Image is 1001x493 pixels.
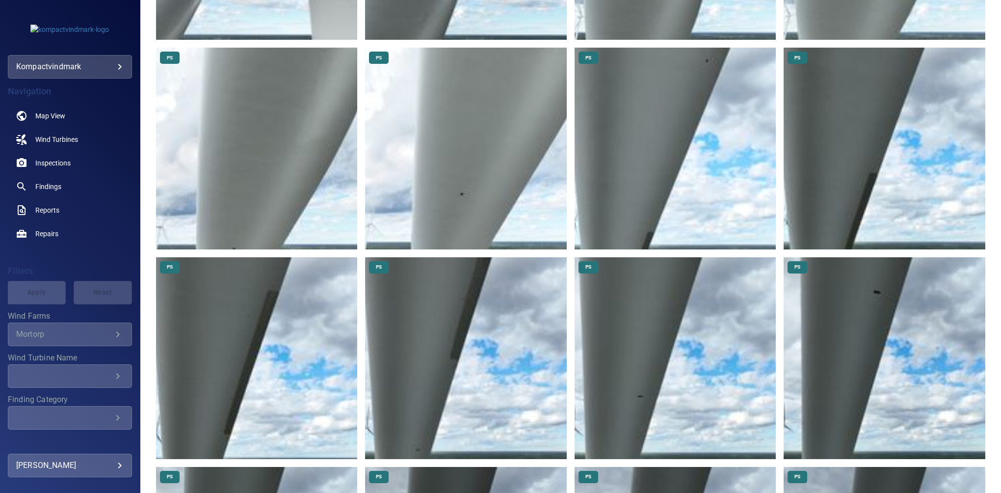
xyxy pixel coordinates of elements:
a: windturbines noActive [8,128,132,151]
span: PS [370,264,388,271]
img: kompactvindmark-logo [30,25,109,34]
span: Inspections [35,158,71,168]
label: Finding Category [8,396,132,404]
span: PS [789,264,806,271]
div: Mortorp [16,329,112,339]
label: Wind Farms [8,312,132,320]
label: Wind Turbine Name [8,354,132,362]
span: Findings [35,182,61,192]
div: Wind Turbine Name [8,364,132,388]
span: PS [580,473,597,480]
div: kompactvindmark [8,55,132,79]
span: PS [370,55,388,61]
span: PS [161,55,179,61]
div: Finding Category [8,406,132,430]
a: repairs noActive [8,222,132,246]
span: Wind Turbines [35,135,78,144]
span: PS [789,473,806,480]
span: PS [161,473,179,480]
div: Wind Farms [8,323,132,346]
h4: Filters [8,266,132,276]
span: PS [161,264,179,271]
span: PS [580,264,597,271]
a: map noActive [8,104,132,128]
label: Finding Type [8,438,132,445]
span: PS [789,55,806,61]
h4: Navigation [8,86,132,96]
span: Reports [35,205,59,215]
a: inspections noActive [8,151,132,175]
a: reports noActive [8,198,132,222]
div: [PERSON_NAME] [16,458,124,473]
span: PS [580,55,597,61]
div: kompactvindmark [16,59,124,75]
a: findings noActive [8,175,132,198]
span: Repairs [35,229,58,239]
span: Map View [35,111,65,121]
span: PS [370,473,388,480]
